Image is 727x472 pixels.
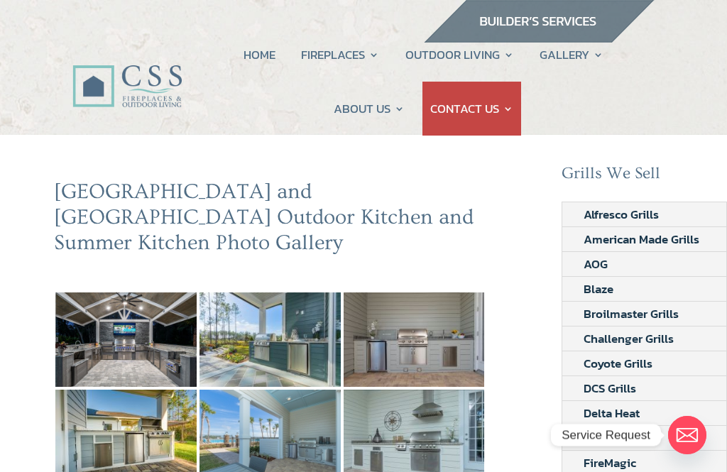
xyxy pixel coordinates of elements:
[199,292,341,386] img: 1
[405,28,514,82] a: OUTDOOR LIVING
[54,179,486,263] h2: [GEOGRAPHIC_DATA] and [GEOGRAPHIC_DATA] Outdoor Kitchen and Summer Kitchen Photo Gallery
[562,202,680,226] a: Alfresco Grills
[562,376,657,400] a: DCS Grills
[562,164,727,191] h2: Grills We Sell
[562,426,626,450] a: eVO
[562,351,674,375] a: Coyote Grills
[562,227,721,251] a: American Made Grills
[562,252,629,276] a: AOG
[334,82,405,136] a: ABOUT US
[540,28,603,82] a: GALLERY
[668,416,706,454] a: Email
[562,302,700,326] a: Broilmaster Grills
[430,82,513,136] a: CONTACT US
[72,35,181,113] img: CSS Fireplaces & Outdoor Living (Formerly Construction Solutions & Supply)- Jacksonville Ormond B...
[244,28,275,82] a: HOME
[423,29,655,48] a: builder services construction supply
[562,277,635,301] a: Blaze
[562,401,661,425] a: Delta Heat
[301,28,379,82] a: FIREPLACES
[344,292,485,386] img: 2
[562,326,695,351] a: Challenger Grills
[55,292,197,386] img: 30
